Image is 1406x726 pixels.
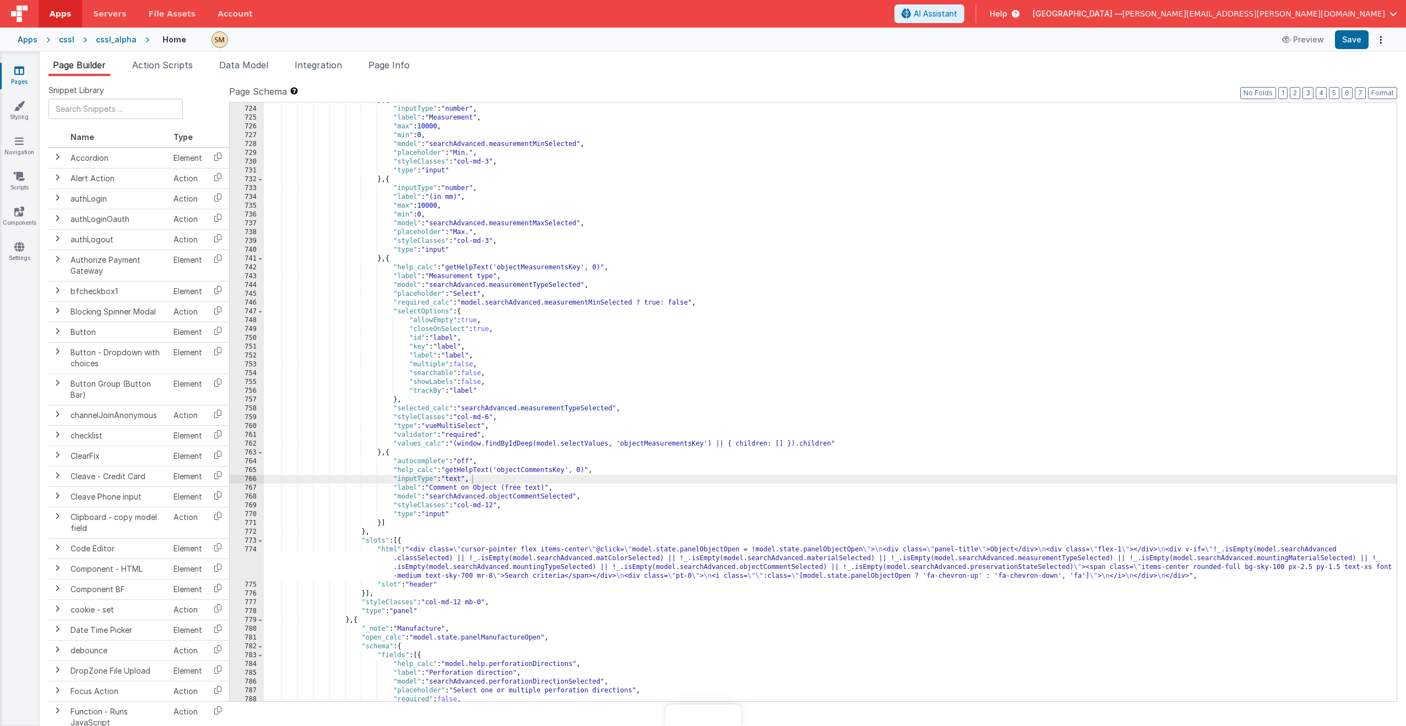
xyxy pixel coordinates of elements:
[173,132,193,142] span: Type
[230,228,264,237] div: 738
[169,559,207,579] td: Element
[230,678,264,686] div: 786
[230,113,264,122] div: 725
[169,538,207,559] td: Element
[230,669,264,678] div: 785
[66,559,169,579] td: Component - HTML
[230,422,264,431] div: 760
[914,8,957,19] span: AI Assistant
[230,290,264,299] div: 745
[96,34,137,45] div: cssl_alpha
[230,686,264,695] div: 787
[1240,87,1276,99] button: No Folds
[230,202,264,210] div: 735
[230,598,264,607] div: 777
[169,188,207,209] td: Action
[66,599,169,620] td: cookie - set
[169,579,207,599] td: Element
[230,281,264,290] div: 744
[1355,87,1366,99] button: 7
[66,620,169,640] td: Date Time Picker
[66,301,169,322] td: Blocking Spinner Modal
[66,342,169,373] td: Button - Dropdown with choices
[70,132,94,142] span: Name
[230,246,264,254] div: 740
[230,210,264,219] div: 736
[66,466,169,486] td: Cleave - Credit Card
[66,373,169,405] td: Button Group (Button Bar)
[230,131,264,140] div: 727
[66,250,169,281] td: Authorize Payment Gateway
[230,378,264,387] div: 755
[169,229,207,250] td: Action
[230,466,264,475] div: 765
[169,250,207,281] td: Element
[230,360,264,369] div: 753
[230,625,264,633] div: 780
[230,404,264,413] div: 758
[169,446,207,466] td: Element
[53,59,106,71] span: Page Builder
[1275,31,1331,48] button: Preview
[66,148,169,169] td: Accordion
[230,351,264,360] div: 752
[1033,8,1397,19] button: [GEOGRAPHIC_DATA] — [PERSON_NAME][EMAIL_ADDRESS][PERSON_NAME][DOMAIN_NAME]
[66,538,169,559] td: Code Editor
[230,537,264,545] div: 773
[230,158,264,166] div: 730
[230,431,264,440] div: 761
[230,334,264,343] div: 750
[149,8,196,19] span: File Assets
[169,301,207,322] td: Action
[295,59,342,71] span: Integration
[894,4,964,23] button: AI Assistant
[230,325,264,334] div: 749
[230,589,264,598] div: 776
[230,492,264,501] div: 768
[66,209,169,229] td: authLoginOauth
[59,34,74,45] div: cssl
[230,254,264,263] div: 741
[230,475,264,484] div: 766
[169,599,207,620] td: Action
[66,507,169,538] td: Clipboard - copy model field
[169,322,207,342] td: Element
[66,681,169,701] td: Focus Action
[230,184,264,193] div: 733
[230,175,264,184] div: 732
[230,519,264,528] div: 771
[169,405,207,425] td: Action
[230,510,264,519] div: 770
[230,660,264,669] div: 784
[230,695,264,704] div: 788
[230,395,264,404] div: 757
[162,35,186,44] h4: Home
[1342,87,1353,99] button: 6
[169,620,207,640] td: Element
[230,528,264,537] div: 772
[230,343,264,351] div: 751
[230,369,264,378] div: 754
[169,660,207,681] td: Element
[48,99,183,119] input: Search Snippets ...
[1122,8,1385,19] span: [PERSON_NAME][EMAIL_ADDRESS][PERSON_NAME][DOMAIN_NAME]
[169,466,207,486] td: Element
[230,651,264,660] div: 783
[219,59,268,71] span: Data Model
[169,507,207,538] td: Action
[169,281,207,301] td: Element
[66,446,169,466] td: ClearFix
[1373,32,1388,47] button: Options
[230,642,264,651] div: 782
[1290,87,1300,99] button: 2
[169,209,207,229] td: Action
[66,168,169,188] td: Alert Action
[169,425,207,446] td: Element
[230,299,264,307] div: 746
[66,425,169,446] td: checklist
[1316,87,1327,99] button: 4
[230,237,264,246] div: 739
[230,387,264,395] div: 756
[66,322,169,342] td: Button
[230,166,264,175] div: 731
